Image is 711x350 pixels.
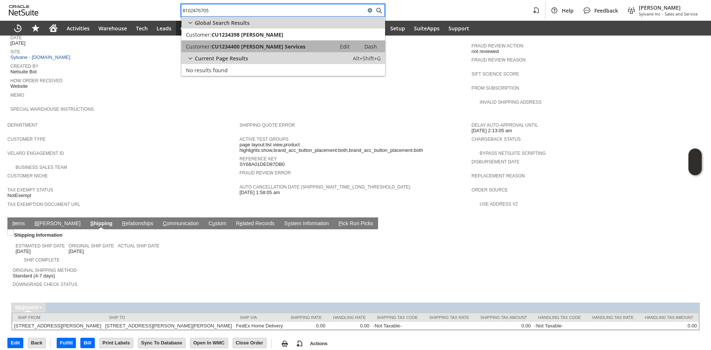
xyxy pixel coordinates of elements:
td: -Not Taxable- [533,322,587,330]
span: Alt+Shift+G [353,55,381,62]
a: Sylvane - [DOMAIN_NAME] [10,54,72,60]
a: Tax Exemption Document URL [7,202,80,207]
a: Site [10,49,20,54]
td: [STREET_ADDRESS][PERSON_NAME][PERSON_NAME] [103,322,234,330]
td: -Not Taxable- [371,322,424,330]
a: Velaro Engagement ID [7,151,64,156]
span: B [34,220,38,226]
input: Close Order [233,338,266,348]
a: Relationships [120,220,155,227]
a: Reference Key [240,156,277,161]
a: Shipment [15,304,39,310]
span: Current Page Results [195,55,248,62]
span: CU1234398 [PERSON_NAME] [211,31,283,38]
a: Date [10,35,22,40]
img: print.svg [280,339,289,348]
a: Tax Exempt Status [7,187,53,193]
span: NotExempt [7,193,31,199]
span: Global Search Results [195,19,250,26]
input: Fulfill [57,338,76,348]
a: Fraud Review Error [240,170,291,176]
span: CU1234400 [PERSON_NAME] Services [211,43,306,50]
input: Bill [81,338,94,348]
input: Back [28,338,46,348]
span: not reviewed [471,49,499,54]
td: 0.00 [285,322,327,330]
a: Sift Science Score [471,71,519,77]
span: [DATE] [16,249,31,254]
span: Sales and Service [665,11,698,17]
a: Items [10,220,27,227]
a: Recent Records [9,21,27,36]
a: Pick Run Picks [337,220,375,227]
input: Print Labels [100,338,133,348]
span: Oracle Guided Learning Widget. To move around, please hold and drag [688,162,702,176]
div: Shipping Tax Code [377,315,418,320]
div: Shipping Rate [290,315,321,320]
a: Setup [386,21,410,36]
a: Created By [10,64,39,69]
span: e [240,220,243,226]
div: Handling Tax Rate [592,315,634,320]
a: Edit: [332,42,358,51]
a: Replacement reason [471,173,525,179]
span: h [18,304,21,310]
a: Fraud Review Reason [471,57,525,63]
a: Actions [307,341,331,346]
span: Customer: [186,31,211,38]
span: Customer: [186,43,211,50]
svg: Recent Records [13,24,22,33]
div: Ship From [18,315,98,320]
svg: Shortcuts [31,24,40,33]
a: Dash: [358,42,384,51]
span: [DATE] 2:13:05 am [471,128,512,134]
td: 0.00 [475,322,533,330]
img: add-record.svg [295,339,304,348]
span: [PERSON_NAME] [639,4,698,11]
a: Home [44,21,62,36]
div: Ship To [109,315,228,320]
a: No results found [181,64,385,76]
a: Shipping [89,220,114,227]
a: Order Source [471,187,508,193]
div: Handling Tax Code [538,315,581,320]
a: Bypass NetSuite Scripting [480,151,545,156]
a: Delay Auto-Approval Until [471,123,538,128]
a: Chargeback Status [471,137,521,142]
td: [STREET_ADDRESS][PERSON_NAME] [12,322,103,330]
div: Shipping Tax Amount [480,315,527,320]
td: FedEx Home Delivery [234,322,285,330]
span: Activities [67,25,90,32]
a: Estimated Ship Date [16,243,65,249]
a: Special Warehouse Instructions [10,107,94,112]
span: Support [448,25,469,32]
span: P [338,220,342,226]
a: Memo [10,93,24,98]
a: Unrolled view on [690,219,699,228]
img: Unchecked [7,229,14,236]
span: SY68A01DED87DB0 [240,161,285,167]
span: I [12,220,14,226]
a: Customer Type [7,137,46,142]
a: Use Address V2 [480,201,518,207]
a: Department [7,123,38,128]
a: Invalid Shipping Address [480,100,541,105]
a: Related Records [234,220,276,227]
td: 0.00 [327,322,371,330]
span: Netsuite Bot [10,69,37,75]
a: Opportunities [176,21,221,36]
div: Shortcuts [27,21,44,36]
a: Communication [161,220,201,227]
a: B[PERSON_NAME] [33,220,82,227]
span: Feedback [594,7,618,14]
span: Website [10,83,28,89]
a: Ship Complete [24,257,60,263]
div: Handling Tax Amount [645,315,693,320]
input: Edit [8,338,23,348]
div: Handling Rate [333,315,366,320]
input: Open In WMC [190,338,228,348]
span: page layout:list view,product highlights:show,brand_acc_button_placement:both,brand_acc_button_pl... [240,142,468,153]
span: C [163,220,167,226]
span: Setup [390,25,405,32]
a: Original Ship Date [69,243,114,249]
